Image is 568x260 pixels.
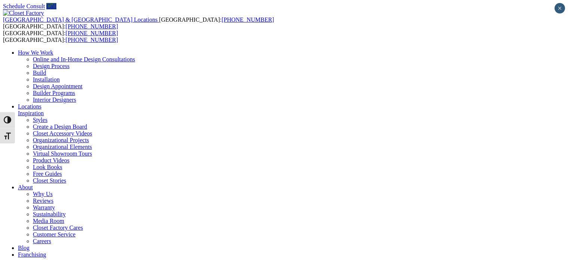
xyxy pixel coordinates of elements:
a: [PHONE_NUMBER] [66,23,118,30]
a: Organizational Projects [33,137,89,143]
a: Free Guides [33,171,62,177]
a: Product Videos [33,157,69,163]
span: [GEOGRAPHIC_DATA]: [GEOGRAPHIC_DATA]: [3,16,274,30]
span: [GEOGRAPHIC_DATA]: [GEOGRAPHIC_DATA]: [3,30,118,43]
a: How We Work [18,49,53,56]
a: Closet Accessory Videos [33,130,92,137]
a: [GEOGRAPHIC_DATA] & [GEOGRAPHIC_DATA] Locations [3,16,159,23]
a: Look Books [33,164,62,170]
span: [GEOGRAPHIC_DATA] & [GEOGRAPHIC_DATA] Locations [3,16,158,23]
a: [PHONE_NUMBER] [221,16,274,23]
a: Design Appointment [33,83,83,89]
a: About [18,184,33,190]
a: Franchising [18,251,46,258]
button: Close [555,3,565,13]
a: Locations [18,103,41,110]
a: Online and In-Home Design Consultations [33,56,135,62]
a: Builder Programs [33,90,75,96]
a: Blog [18,245,30,251]
a: [PHONE_NUMBER] [66,30,118,36]
a: Reviews [33,198,53,204]
a: Interior Designers [33,97,76,103]
a: Installation [33,76,60,83]
a: Virtual Showroom Tours [33,150,92,157]
a: Warranty [33,204,55,211]
a: Why Us [33,191,53,197]
a: Sustainability [33,211,66,217]
a: Media Room [33,218,64,224]
a: Call [46,3,56,9]
a: Create a Design Board [33,123,87,130]
a: Customer Service [33,231,75,238]
a: [PHONE_NUMBER] [66,37,118,43]
a: Closet Stories [33,177,66,184]
img: Closet Factory [3,10,44,16]
a: Careers [33,238,51,244]
a: Inspiration [18,110,44,116]
a: Closet Factory Cares [33,224,83,231]
a: Build [33,70,46,76]
a: Schedule Consult [3,3,45,9]
a: Organizational Elements [33,144,92,150]
a: Styles [33,117,47,123]
a: Design Process [33,63,69,69]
